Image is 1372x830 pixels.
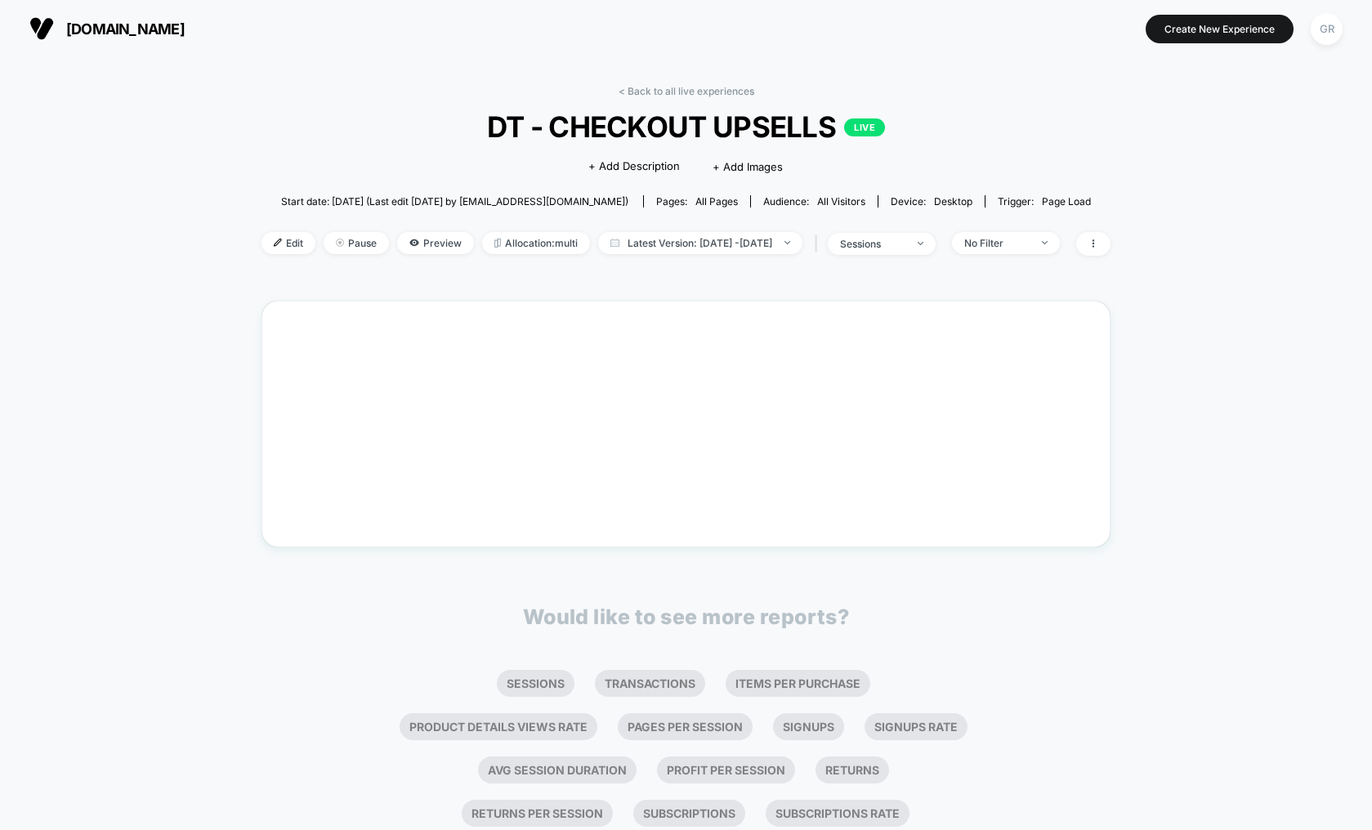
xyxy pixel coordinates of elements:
[713,160,783,173] span: + Add Images
[478,756,637,783] li: Avg Session Duration
[619,85,754,97] a: < Back to all live experiences
[497,670,574,697] li: Sessions
[397,232,474,254] span: Preview
[1306,12,1347,46] button: GR
[726,670,870,697] li: Items Per Purchase
[523,605,850,629] p: Would like to see more reports?
[25,16,190,42] button: [DOMAIN_NAME]
[274,239,282,247] img: edit
[324,232,389,254] span: Pause
[1042,241,1048,244] img: end
[304,109,1068,144] span: DT - CHECKOUT UPSELLS
[657,756,795,783] li: Profit Per Session
[610,239,619,247] img: calendar
[400,713,597,740] li: Product Details Views Rate
[494,239,501,248] img: rebalance
[482,232,590,254] span: Allocation: multi
[816,756,889,783] li: Returns
[784,241,790,244] img: end
[998,195,1091,207] div: Trigger:
[918,242,923,245] img: end
[817,195,865,207] span: All Visitors
[844,118,885,136] p: LIVE
[773,713,844,740] li: Signups
[934,195,972,207] span: desktop
[695,195,738,207] span: all pages
[1146,15,1294,43] button: Create New Experience
[1311,13,1343,45] div: GR
[595,670,705,697] li: Transactions
[588,158,680,175] span: + Add Description
[766,800,909,827] li: Subscriptions Rate
[336,239,344,247] img: end
[281,195,628,207] span: Start date: [DATE] (Last edit [DATE] by [EMAIL_ADDRESS][DOMAIN_NAME])
[878,195,985,207] span: Device:
[261,232,315,254] span: Edit
[29,16,54,41] img: Visually logo
[462,800,613,827] li: Returns Per Session
[811,232,828,256] span: |
[865,713,968,740] li: Signups Rate
[763,195,865,207] div: Audience:
[598,232,802,254] span: Latest Version: [DATE] - [DATE]
[1042,195,1091,207] span: Page Load
[840,238,905,250] div: sessions
[964,237,1030,249] div: No Filter
[618,713,753,740] li: Pages Per Session
[656,195,738,207] div: Pages:
[633,800,745,827] li: Subscriptions
[66,20,185,38] span: [DOMAIN_NAME]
